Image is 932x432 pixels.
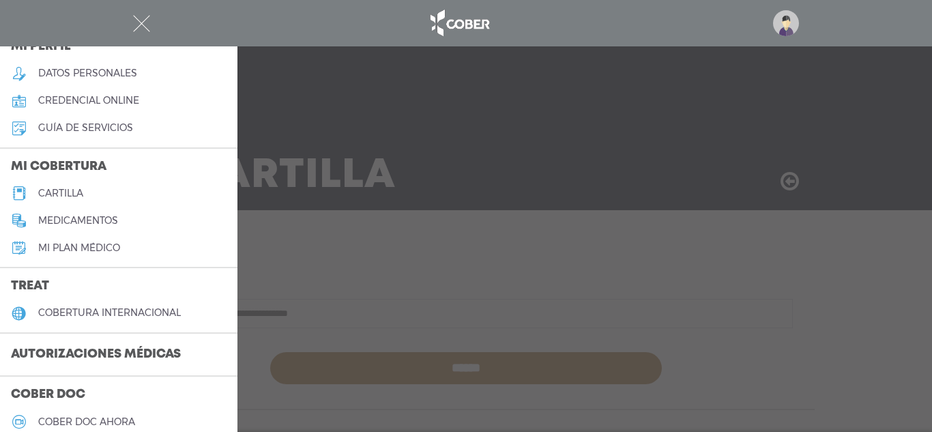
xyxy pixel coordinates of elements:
[38,242,120,254] h5: Mi plan médico
[38,307,181,319] h5: cobertura internacional
[38,215,118,227] h5: medicamentos
[38,416,135,428] h5: Cober doc ahora
[38,95,139,106] h5: credencial online
[133,15,150,32] img: Cober_menu-close-white.svg
[38,68,137,79] h5: datos personales
[773,10,799,36] img: profile-placeholder.svg
[38,122,133,134] h5: guía de servicios
[38,188,83,199] h5: cartilla
[423,7,495,40] img: logo_cober_home-white.png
